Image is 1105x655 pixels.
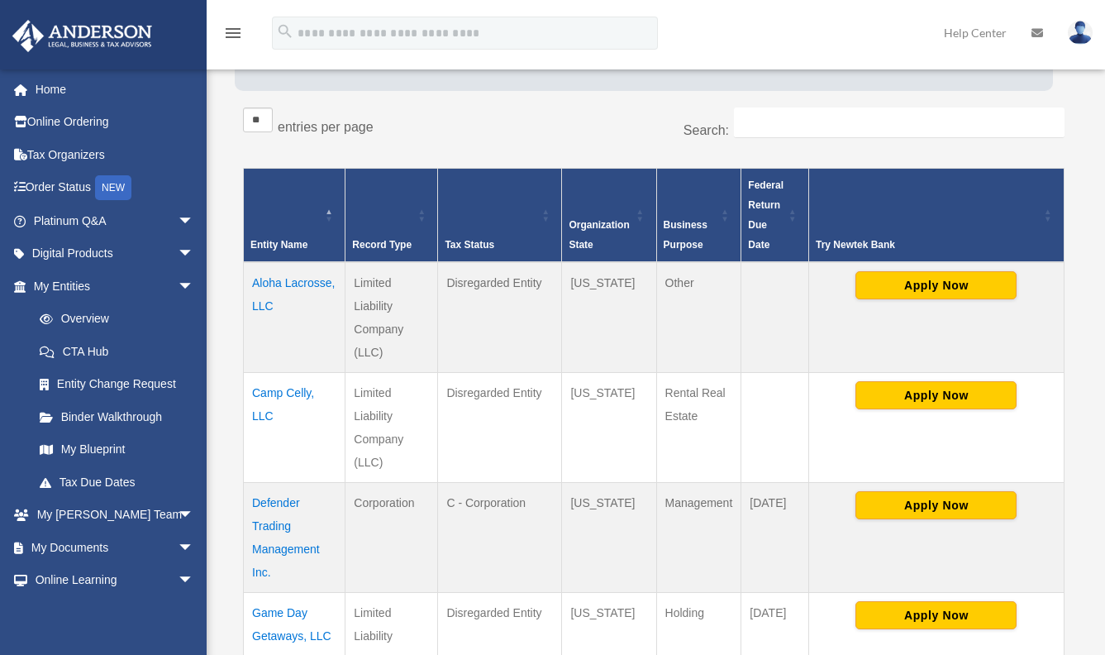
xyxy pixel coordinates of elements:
[855,601,1017,629] button: Apply Now
[562,373,656,483] td: [US_STATE]
[741,169,809,263] th: Federal Return Due Date: Activate to sort
[438,483,562,593] td: C - Corporation
[352,239,412,251] span: Record Type
[7,20,157,52] img: Anderson Advisors Platinum Portal
[12,270,211,303] a: My Entitiesarrow_drop_down
[12,106,219,139] a: Online Ordering
[656,169,741,263] th: Business Purpose: Activate to sort
[345,373,438,483] td: Limited Liability Company (LLC)
[12,564,219,597] a: Online Learningarrow_drop_down
[816,235,1039,255] div: Try Newtek Bank
[178,499,211,533] span: arrow_drop_down
[1068,21,1093,45] img: User Pic
[12,171,219,205] a: Order StatusNEW
[178,596,211,630] span: arrow_drop_down
[438,262,562,373] td: Disregarded Entity
[278,120,374,134] label: entries per page
[223,23,243,43] i: menu
[569,219,629,251] span: Organization State
[178,531,211,565] span: arrow_drop_down
[562,262,656,373] td: [US_STATE]
[345,169,438,263] th: Record Type: Activate to sort
[276,22,294,41] i: search
[223,29,243,43] a: menu
[855,491,1017,519] button: Apply Now
[562,483,656,593] td: [US_STATE]
[345,262,438,373] td: Limited Liability Company (LLC)
[855,271,1017,299] button: Apply Now
[12,531,219,564] a: My Documentsarrow_drop_down
[23,335,211,368] a: CTA Hub
[178,204,211,238] span: arrow_drop_down
[12,596,219,629] a: Billingarrow_drop_down
[445,239,494,251] span: Tax Status
[23,433,211,466] a: My Blueprint
[656,262,741,373] td: Other
[244,483,345,593] td: Defender Trading Management Inc.
[12,499,219,532] a: My [PERSON_NAME] Teamarrow_drop_down
[855,381,1017,409] button: Apply Now
[178,270,211,304] span: arrow_drop_down
[244,262,345,373] td: Aloha Lacrosse, LLC
[748,179,784,251] span: Federal Return Due Date
[664,219,707,251] span: Business Purpose
[656,483,741,593] td: Management
[244,169,345,263] th: Entity Name: Activate to invert sorting
[12,73,219,106] a: Home
[12,138,219,171] a: Tax Organizers
[438,169,562,263] th: Tax Status: Activate to sort
[178,564,211,598] span: arrow_drop_down
[23,303,202,336] a: Overview
[23,466,211,499] a: Tax Due Dates
[23,368,211,401] a: Entity Change Request
[23,400,211,433] a: Binder Walkthrough
[438,373,562,483] td: Disregarded Entity
[808,169,1064,263] th: Try Newtek Bank : Activate to sort
[562,169,656,263] th: Organization State: Activate to sort
[656,373,741,483] td: Rental Real Estate
[244,373,345,483] td: Camp Celly, LLC
[95,175,131,200] div: NEW
[683,123,729,137] label: Search:
[345,483,438,593] td: Corporation
[178,237,211,271] span: arrow_drop_down
[250,239,307,251] span: Entity Name
[12,204,219,237] a: Platinum Q&Aarrow_drop_down
[741,483,809,593] td: [DATE]
[12,237,219,270] a: Digital Productsarrow_drop_down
